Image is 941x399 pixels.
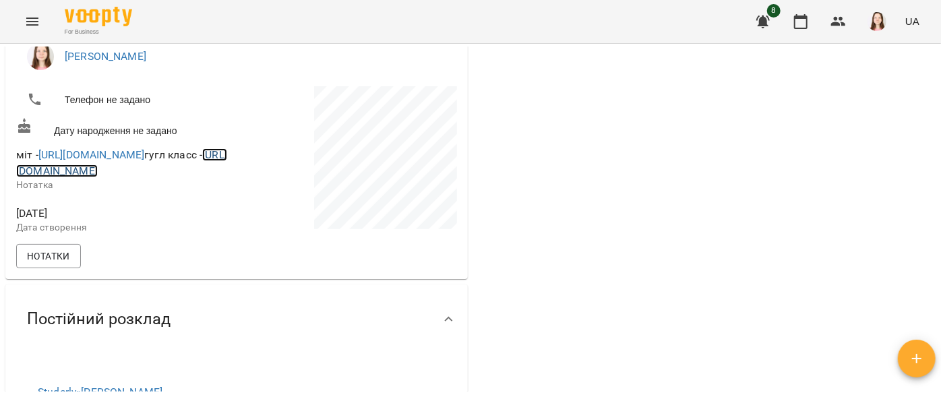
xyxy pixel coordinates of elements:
[900,9,925,34] button: UA
[38,386,162,398] a: Studerly»[PERSON_NAME]
[27,248,70,264] span: Нотатки
[16,221,234,235] p: Дата створення
[16,244,81,268] button: Нотатки
[38,148,145,161] a: [URL][DOMAIN_NAME]
[16,86,234,113] li: Телефон не задано
[27,309,171,330] span: Постійний розклад
[16,148,227,177] span: міт - гугл класс -
[27,43,54,70] img: Клещевнікова Анна Анатоліївна
[5,284,468,354] div: Постійний розклад
[905,14,919,28] span: UA
[65,28,132,36] span: For Business
[868,12,886,31] img: 83b29030cd47969af3143de651fdf18c.jpg
[16,148,227,177] a: [URL][DOMAIN_NAME]
[65,50,146,63] a: [PERSON_NAME]
[767,4,781,18] span: 8
[16,179,234,192] p: Нотатка
[13,115,237,140] div: Дату народження не задано
[65,7,132,26] img: Voopty Logo
[16,5,49,38] button: Menu
[16,206,234,222] span: [DATE]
